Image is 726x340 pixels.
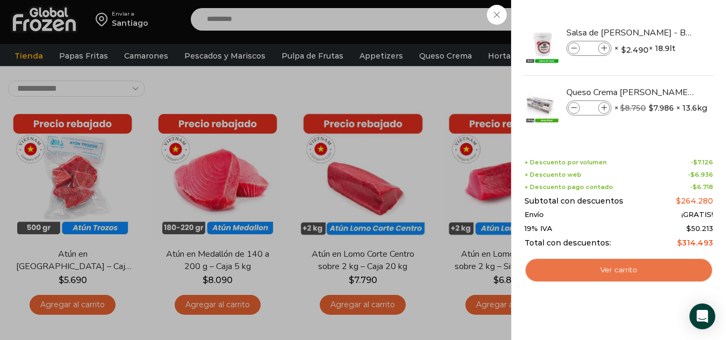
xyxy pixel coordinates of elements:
[566,27,694,39] a: Salsa de [PERSON_NAME] - Balde 18.9 litros
[676,196,713,206] bdi: 264.280
[524,211,544,219] span: Envío
[524,197,623,206] span: Subtotal con descuentos
[524,171,581,178] span: + Descuento web
[693,158,713,166] bdi: 7.126
[614,41,675,56] span: × × 18.9lt
[681,211,713,219] span: ¡GRATIS!
[677,238,713,248] bdi: 314.493
[524,184,613,191] span: + Descuento pago contado
[676,196,681,206] span: $
[693,158,698,166] span: $
[524,238,611,248] span: Total con descuentos:
[620,103,625,113] span: $
[621,45,626,55] span: $
[686,224,691,233] span: $
[649,103,653,113] span: $
[688,171,713,178] span: -
[621,45,649,55] bdi: 2.490
[524,159,607,166] span: + Descuento por volumen
[524,225,552,233] span: 19% IVA
[614,100,707,115] span: × × 13.6kg
[689,303,715,329] div: Open Intercom Messenger
[649,103,674,113] bdi: 7.986
[686,224,713,233] span: 50.213
[677,238,682,248] span: $
[691,171,695,178] span: $
[690,184,713,191] span: -
[691,171,713,178] bdi: 6.936
[691,159,713,166] span: -
[620,103,646,113] bdi: 8.750
[693,183,713,191] bdi: 6.718
[566,86,694,98] a: Queso Crema [PERSON_NAME] 1,36 kg - Caja 13,6 kg
[581,102,597,114] input: Product quantity
[693,183,697,191] span: $
[581,42,597,54] input: Product quantity
[524,258,713,283] a: Ver carrito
